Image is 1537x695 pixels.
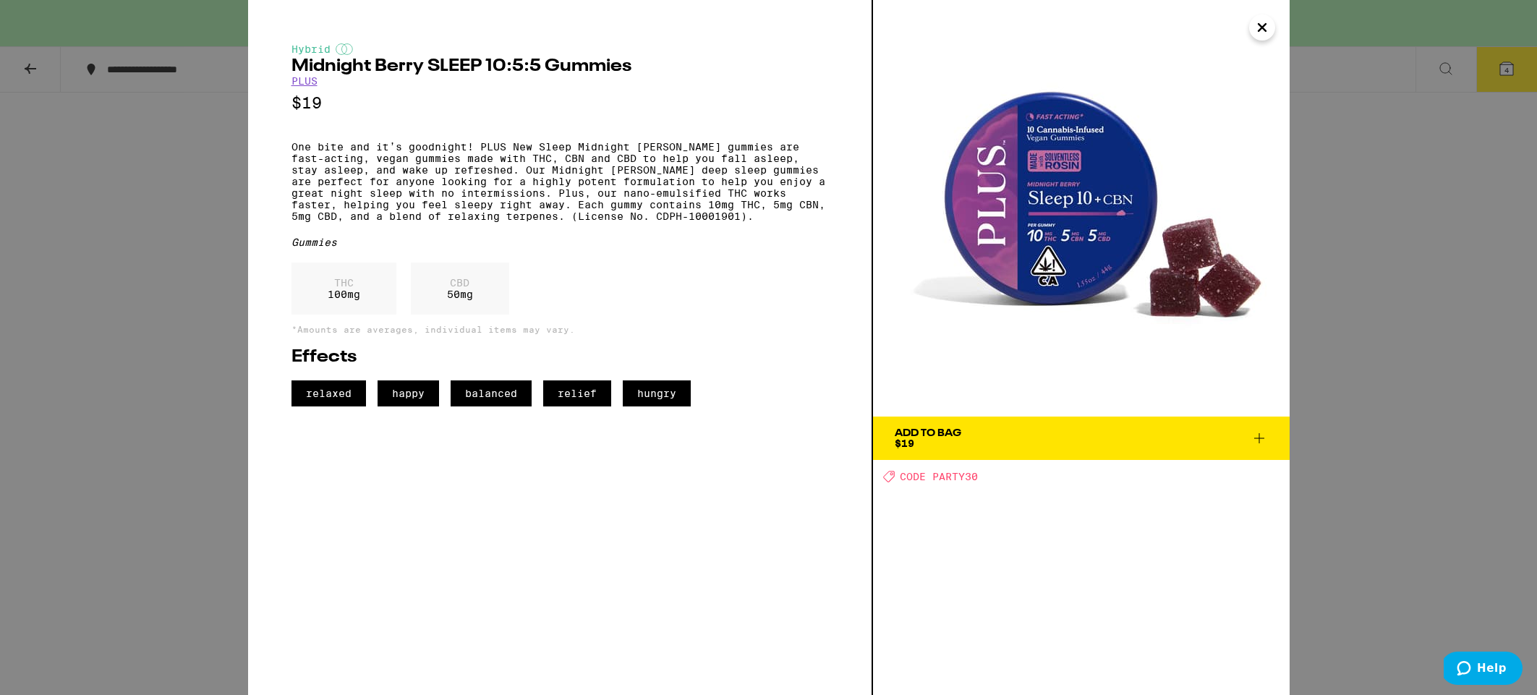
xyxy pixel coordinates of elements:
p: $19 [291,94,828,112]
span: relief [543,380,611,406]
span: relaxed [291,380,366,406]
a: PLUS [291,75,318,87]
button: Add To Bag$19 [873,417,1290,460]
h2: Effects [291,349,828,366]
span: CODE PARTY30 [900,471,978,482]
span: balanced [451,380,532,406]
iframe: Opens a widget where you can find more information [1444,652,1523,688]
div: Hybrid [291,43,828,55]
span: happy [378,380,439,406]
p: One bite and it’s goodnight! PLUS New Sleep Midnight [PERSON_NAME] gummies are fast-acting, vegan... [291,141,828,222]
h2: Midnight Berry SLEEP 10:5:5 Gummies [291,58,828,75]
div: 100 mg [291,263,396,315]
p: CBD [447,277,473,289]
span: hungry [623,380,691,406]
span: $19 [895,438,914,449]
p: THC [328,277,360,289]
div: Add To Bag [895,428,961,438]
button: Close [1249,14,1275,40]
p: *Amounts are averages, individual items may vary. [291,325,828,334]
div: Gummies [291,236,828,248]
img: hybridColor.svg [336,43,353,55]
div: 50 mg [411,263,509,315]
